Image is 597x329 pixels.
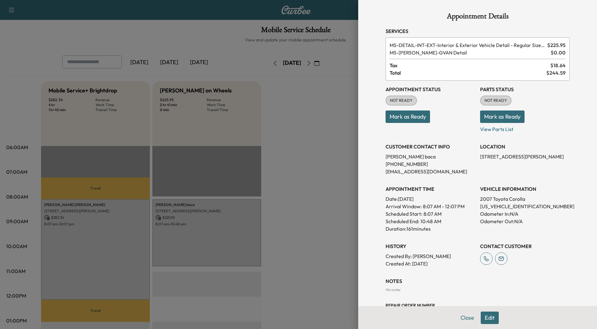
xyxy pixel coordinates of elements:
p: 8:07 AM [423,210,442,218]
span: $ 18.64 [550,62,566,69]
h3: APPOINTMENT TIME [386,185,475,193]
p: Odometer Out: N/A [480,218,570,225]
button: Close [456,312,478,324]
p: Duration: 161 minutes [386,225,475,233]
button: Mark as Ready [386,110,430,123]
p: Arrival Window: [386,203,475,210]
p: [PHONE_NUMBER] [386,160,475,168]
span: Interior & Exterior Vehicle Detail - Regular Size Vehicle [390,41,545,49]
p: [PERSON_NAME] baca [386,153,475,160]
p: Created By : [PERSON_NAME] [386,252,475,260]
span: 8:07 AM - 12:07 PM [423,203,465,210]
span: GVAN Detail [390,49,548,56]
div: No notes [386,287,570,292]
h1: Appointment Details [386,12,570,22]
h3: NOTES [386,277,570,285]
h3: Services [386,27,570,35]
span: NOT READY [386,97,416,104]
p: Date: [DATE] [386,195,475,203]
p: Scheduled Start: [386,210,422,218]
h3: Repair Order number [386,302,570,308]
span: NOT READY [481,97,511,104]
p: 10:48 AM [420,218,441,225]
h3: History [386,242,475,250]
h3: Appointment Status [386,86,475,93]
span: Tax [390,62,550,69]
p: 2007 Toyota Corolla [480,195,570,203]
span: $ 0.00 [551,49,566,56]
p: Odometer In: N/A [480,210,570,218]
span: $ 244.59 [546,69,566,77]
span: Total [390,69,546,77]
p: View Parts List [480,123,570,133]
p: [US_VEHICLE_IDENTIFICATION_NUMBER] [480,203,570,210]
p: Scheduled End: [386,218,419,225]
h3: Parts Status [480,86,570,93]
h3: CONTACT CUSTOMER [480,242,570,250]
h3: VEHICLE INFORMATION [480,185,570,193]
p: [STREET_ADDRESS][PERSON_NAME] [480,153,570,160]
span: $ 225.95 [547,41,566,49]
button: Edit [481,312,499,324]
p: Created At : [DATE] [386,260,475,267]
p: [EMAIL_ADDRESS][DOMAIN_NAME] [386,168,475,175]
h3: CUSTOMER CONTACT INFO [386,143,475,150]
button: Mark as Ready [480,110,525,123]
h3: LOCATION [480,143,570,150]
